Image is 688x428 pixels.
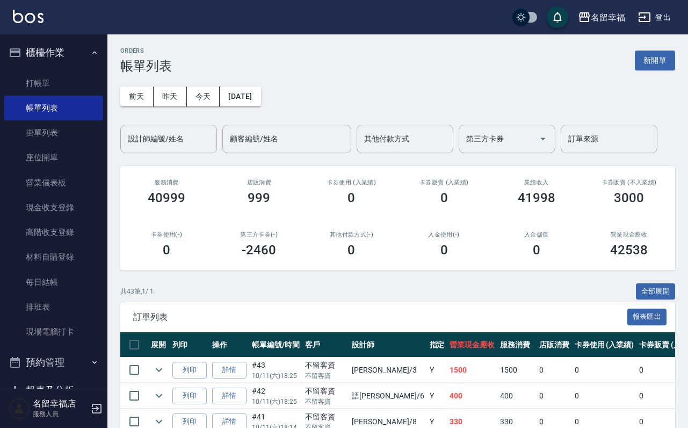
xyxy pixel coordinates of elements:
td: #43 [249,358,302,383]
td: 0 [572,383,637,409]
a: 帳單列表 [4,96,103,120]
h3: 42538 [610,242,648,258]
a: 現場電腦打卡 [4,319,103,344]
button: 預約管理 [4,348,103,376]
h2: 營業現金應收 [596,231,662,238]
h2: 其他付款方式(-) [318,231,385,238]
div: 不留客資 [305,411,347,423]
button: 昨天 [154,87,187,106]
h3: -2460 [242,242,276,258]
a: 報表匯出 [627,311,667,322]
h3: 0 [533,242,540,258]
button: expand row [151,362,167,378]
div: 名留幸福 [591,11,625,24]
p: 不留客資 [305,371,347,381]
th: 客戶 [302,332,350,358]
th: 指定 [427,332,447,358]
td: 1500 [497,358,537,383]
a: 高階收支登錄 [4,220,103,245]
h5: 名留幸福店 [33,398,88,409]
h3: 0 [347,242,355,258]
th: 設計師 [349,332,426,358]
h2: 卡券販賣 (入業績) [410,179,477,186]
div: 不留客資 [305,386,347,397]
a: 排班表 [4,295,103,319]
button: [DATE] [220,87,260,106]
button: 櫃檯作業 [4,39,103,67]
button: 全部展開 [636,283,676,300]
a: 新開單 [635,55,675,65]
th: 列印 [170,332,209,358]
h2: 店販消費 [226,179,292,186]
p: 10/11 (六) 18:25 [252,397,300,406]
h3: 999 [248,190,270,205]
button: 列印 [172,388,207,404]
p: 10/11 (六) 18:25 [252,371,300,381]
a: 營業儀表板 [4,170,103,195]
button: 報表匯出 [627,309,667,325]
div: 不留客資 [305,360,347,371]
td: #42 [249,383,302,409]
td: 0 [572,358,637,383]
a: 每日結帳 [4,270,103,295]
h3: 帳單列表 [120,59,172,74]
button: save [547,6,568,28]
h2: 入金儲值 [503,231,570,238]
th: 操作 [209,332,249,358]
a: 打帳單 [4,71,103,96]
h2: 入金使用(-) [410,231,477,238]
h3: 0 [347,190,355,205]
h3: 服務消費 [133,179,200,186]
th: 展開 [148,332,170,358]
button: 名留幸福 [574,6,629,28]
td: 1500 [447,358,497,383]
th: 卡券使用 (入業績) [572,332,637,358]
button: 新開單 [635,51,675,70]
h3: 40999 [148,190,185,205]
a: 現金收支登錄 [4,195,103,220]
td: Y [427,358,447,383]
p: 服務人員 [33,409,88,419]
td: 語[PERSON_NAME] /6 [349,383,426,409]
th: 營業現金應收 [447,332,497,358]
h2: 第三方卡券(-) [226,231,292,238]
img: Logo [13,10,44,23]
td: 400 [447,383,497,409]
p: 不留客資 [305,397,347,406]
h3: 0 [163,242,170,258]
h2: ORDERS [120,47,172,54]
button: Open [534,130,552,147]
td: Y [427,383,447,409]
h3: 3000 [614,190,644,205]
a: 詳情 [212,362,247,379]
h2: 卡券販賣 (不入業績) [596,179,662,186]
p: 共 43 筆, 1 / 1 [120,287,154,296]
button: 列印 [172,362,207,379]
h2: 卡券使用 (入業績) [318,179,385,186]
h3: 0 [440,242,448,258]
h2: 卡券使用(-) [133,231,200,238]
a: 材料自購登錄 [4,245,103,269]
h3: 0 [440,190,448,205]
h3: 41998 [518,190,555,205]
td: 400 [497,383,537,409]
button: 今天 [187,87,220,106]
button: expand row [151,388,167,404]
a: 座位開單 [4,145,103,170]
th: 帳單編號/時間 [249,332,302,358]
td: 0 [537,383,572,409]
button: 登出 [634,8,675,27]
td: [PERSON_NAME] /3 [349,358,426,383]
a: 詳情 [212,388,247,404]
a: 掛單列表 [4,120,103,145]
td: 0 [537,358,572,383]
button: 報表及分析 [4,376,103,404]
button: 前天 [120,87,154,106]
th: 店販消費 [537,332,572,358]
h2: 業績收入 [503,179,570,186]
img: Person [9,398,30,419]
th: 服務消費 [497,332,537,358]
span: 訂單列表 [133,312,627,323]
